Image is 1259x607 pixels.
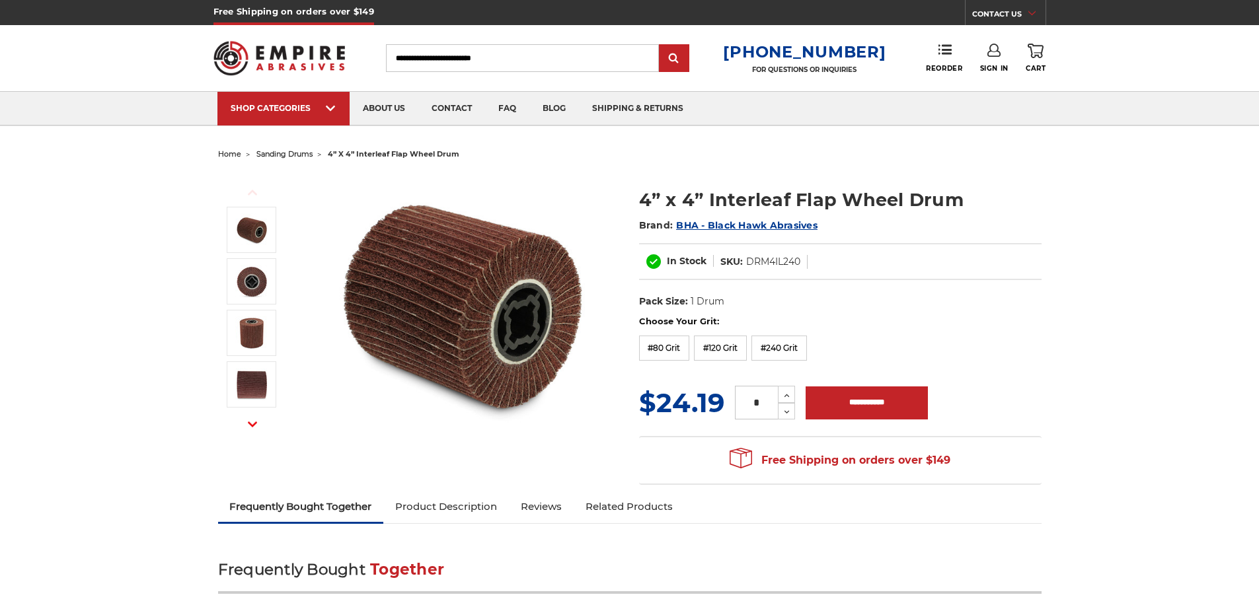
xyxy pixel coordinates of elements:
[926,44,962,72] a: Reorder
[231,103,336,113] div: SHOP CATEGORIES
[331,173,595,437] img: 4 inch interleaf flap wheel drum
[1026,44,1046,73] a: Cart
[723,42,886,61] a: [PHONE_NUMBER]
[328,149,459,159] span: 4” x 4” interleaf flap wheel drum
[730,447,950,474] span: Free Shipping on orders over $149
[639,386,724,419] span: $24.19
[485,92,529,125] a: faq
[746,255,800,269] dd: DRM4IL240
[926,64,962,73] span: Reorder
[256,149,313,159] a: sanding drums
[667,255,706,267] span: In Stock
[218,149,241,159] a: home
[235,213,268,246] img: 4 inch interleaf flap wheel drum
[383,492,509,521] a: Product Description
[720,255,743,269] dt: SKU:
[661,46,687,72] input: Submit
[370,560,444,579] span: Together
[980,64,1009,73] span: Sign In
[639,219,673,231] span: Brand:
[529,92,579,125] a: blog
[639,187,1042,213] h1: 4” x 4” Interleaf Flap Wheel Drum
[218,492,384,521] a: Frequently Bought Together
[972,7,1046,25] a: CONTACT US
[639,295,688,308] dt: Pack Size:
[579,92,697,125] a: shipping & returns
[237,178,268,207] button: Previous
[639,315,1042,328] label: Choose Your Grit:
[235,368,268,401] img: 4” x 4” Interleaf Flap Wheel Drum
[723,65,886,74] p: FOR QUESTIONS OR INQUIRIES
[418,92,485,125] a: contact
[350,92,418,125] a: about us
[213,32,346,84] img: Empire Abrasives
[218,560,365,579] span: Frequently Bought
[237,410,268,439] button: Next
[691,295,724,308] dd: 1 Drum
[676,219,818,231] a: BHA - Black Hawk Abrasives
[1026,64,1046,73] span: Cart
[574,492,685,521] a: Related Products
[235,316,268,349] img: 4 inch flap wheel surface conditioning combo
[235,265,268,298] img: 4 inch interleaf flap wheel quad key arbor
[509,492,574,521] a: Reviews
